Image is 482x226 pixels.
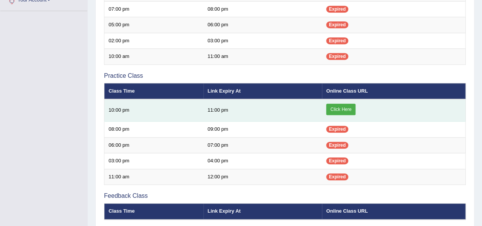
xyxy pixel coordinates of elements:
[203,204,322,220] th: Link Expiry At
[326,104,355,115] a: Click Here
[104,153,203,169] td: 03:00 pm
[326,21,348,28] span: Expired
[203,169,322,185] td: 12:00 pm
[104,72,466,79] h3: Practice Class
[203,17,322,33] td: 06:00 pm
[326,53,348,60] span: Expired
[203,122,322,138] td: 09:00 pm
[203,153,322,169] td: 04:00 pm
[104,169,203,185] td: 11:00 am
[104,33,203,49] td: 02:00 pm
[104,49,203,65] td: 10:00 am
[104,99,203,122] td: 10:00 pm
[203,137,322,153] td: 07:00 pm
[322,204,465,220] th: Online Class URL
[326,173,348,180] span: Expired
[104,17,203,33] td: 05:00 pm
[104,1,203,17] td: 07:00 pm
[104,83,203,99] th: Class Time
[104,137,203,153] td: 06:00 pm
[326,142,348,149] span: Expired
[203,1,322,17] td: 08:00 pm
[326,126,348,133] span: Expired
[203,83,322,99] th: Link Expiry At
[104,192,466,199] h3: Feedback Class
[104,204,203,220] th: Class Time
[322,83,465,99] th: Online Class URL
[326,157,348,164] span: Expired
[203,99,322,122] td: 11:00 pm
[203,33,322,49] td: 03:00 pm
[326,6,348,13] span: Expired
[203,49,322,65] td: 11:00 am
[104,122,203,138] td: 08:00 pm
[326,37,348,44] span: Expired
